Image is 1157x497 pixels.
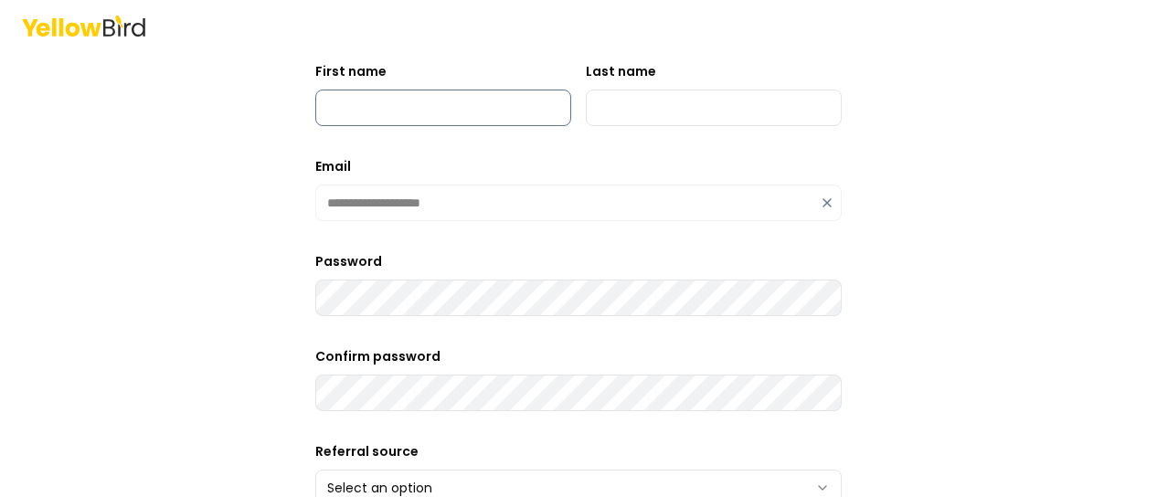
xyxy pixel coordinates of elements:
label: Last name [586,62,656,80]
label: Email [315,157,351,175]
label: First name [315,62,387,80]
label: Confirm password [315,347,441,365]
label: Password [315,252,382,270]
label: Referral source [315,442,419,460]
